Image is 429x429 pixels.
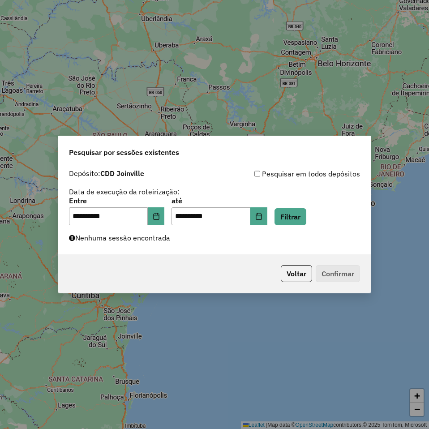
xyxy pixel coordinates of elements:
button: Filtrar [275,208,306,225]
label: até [172,195,267,206]
button: Choose Date [148,207,165,225]
label: Nenhuma sessão encontrada [69,232,170,243]
span: Pesquisar por sessões existentes [69,147,179,158]
label: Data de execução da roteirização: [69,186,180,197]
label: Entre [69,195,164,206]
strong: CDD Joinville [100,169,144,178]
button: Voltar [281,265,312,282]
button: Choose Date [250,207,267,225]
div: Pesquisar em todos depósitos [214,168,360,179]
label: Depósito: [69,168,144,179]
